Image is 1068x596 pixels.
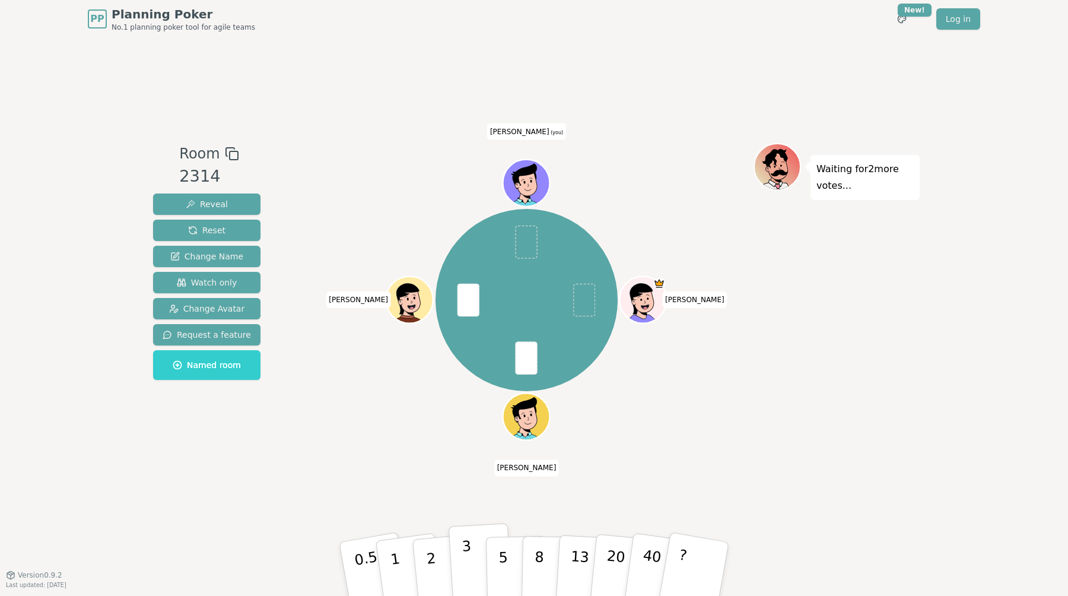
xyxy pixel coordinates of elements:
span: Named room [173,359,241,371]
button: Click to change your avatar [504,161,548,205]
span: Change Name [170,251,243,262]
span: Change Avatar [169,303,245,315]
span: Planning Poker [112,6,255,23]
span: Request a feature [163,329,251,341]
span: Click to change your name [662,291,727,308]
span: Reveal [186,198,228,210]
button: Named room [153,350,260,380]
span: Room [179,143,220,164]
div: 2314 [179,164,239,189]
span: Click to change your name [494,460,560,477]
button: Change Name [153,246,260,267]
span: Version 0.9.2 [18,570,62,580]
button: Watch only [153,272,260,293]
button: Version0.9.2 [6,570,62,580]
button: Reset [153,220,260,241]
a: Log in [936,8,980,30]
span: Reset [188,224,225,236]
button: New! [891,8,913,30]
span: No.1 planning poker tool for agile teams [112,23,255,32]
button: Request a feature [153,324,260,345]
a: PPPlanning PokerNo.1 planning poker tool for agile teams [88,6,255,32]
span: Watch only [177,277,237,289]
p: Waiting for 2 more votes... [816,161,914,194]
span: (you) [549,130,564,135]
div: New! [898,4,932,17]
span: Last updated: [DATE] [6,582,66,588]
span: Click to change your name [487,123,566,140]
span: Edgar is the host [654,278,666,290]
button: Change Avatar [153,298,260,319]
span: Click to change your name [326,291,391,308]
button: Reveal [153,194,260,215]
span: PP [90,12,104,26]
